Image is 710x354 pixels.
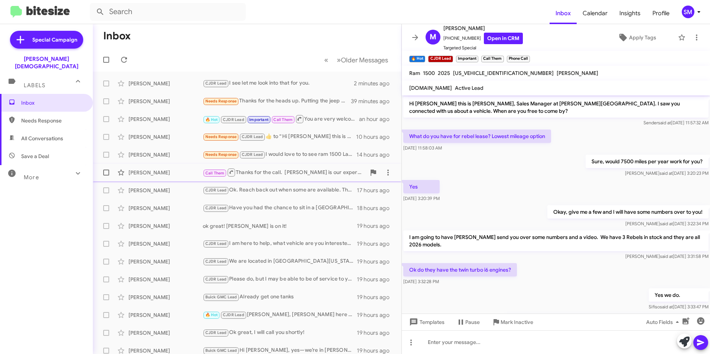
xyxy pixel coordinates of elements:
span: [PERSON_NAME] [443,24,523,33]
span: » [337,55,341,65]
span: CJDR Lead [242,152,263,157]
span: [PERSON_NAME] [DATE] 3:31:58 PM [625,253,709,259]
div: [PERSON_NAME] [128,115,203,123]
span: said at [659,170,672,176]
p: Hi [PERSON_NAME] this is [PERSON_NAME], Sales Manager at [PERSON_NAME][GEOGRAPHIC_DATA]. I saw yo... [403,97,709,118]
span: CJDR Lead [223,312,244,317]
span: Needs Response [205,152,237,157]
span: Mark Inactive [501,315,533,329]
div: [PERSON_NAME], [PERSON_NAME] here the manager at [PERSON_NAME]. I would like to call you and disc... [203,311,357,319]
span: All Conversations [21,135,63,142]
div: Ok. Reach back out when some are available. Thank you [203,186,357,194]
div: I see let me look into that for you. [203,79,354,88]
a: Inbox [550,3,577,24]
span: Call Them [273,117,293,122]
p: Yes we do. [649,288,709,302]
h1: Inbox [103,30,131,42]
button: Previous [320,52,333,68]
span: 2025 [438,70,450,76]
span: said at [660,304,673,309]
span: More [24,174,39,181]
a: Open in CRM [484,33,523,44]
div: Have you had the chance to sit in a [GEOGRAPHIC_DATA] and drive one? I definitely think this vehi... [203,204,357,212]
small: Phone Call [507,56,530,62]
span: Call Them [205,171,225,176]
span: [DATE] 3:20:39 PM [403,196,440,201]
button: Mark Inactive [486,315,539,329]
button: Templates [402,315,450,329]
div: 19 hours ago [357,258,395,265]
small: 🔥 Hot [409,56,425,62]
div: [PERSON_NAME] [128,98,203,105]
span: Buick GMC Lead [205,348,237,353]
span: Active Lead [455,85,483,91]
div: [PERSON_NAME] [128,240,203,248]
span: [PHONE_NUMBER] [443,33,523,44]
div: 19 hours ago [357,276,395,283]
div: ​👍​ to “ Hi [PERSON_NAME] this is [PERSON_NAME], Sales Manager at [PERSON_NAME][GEOGRAPHIC_DATA].... [203,132,356,141]
span: CJDR Lead [205,330,227,335]
a: Special Campaign [10,31,83,49]
div: 10 hours ago [356,133,395,141]
nav: Page navigation example [320,52,393,68]
span: CJDR Lead [205,259,227,264]
div: 19 hours ago [357,294,395,301]
span: [DOMAIN_NAME] [409,85,452,91]
small: CJDR Lead [428,56,453,62]
div: 19 hours ago [357,311,395,319]
div: [PERSON_NAME] [128,133,203,141]
span: [PERSON_NAME] [DATE] 3:20:23 PM [625,170,709,176]
div: [PERSON_NAME] [128,258,203,265]
span: CJDR Lead [205,188,227,193]
span: Save a Deal [21,153,49,160]
div: [PERSON_NAME] [128,204,203,212]
span: Apply Tags [629,31,656,44]
div: 39 minutes ago [351,98,395,105]
div: [PERSON_NAME] [128,311,203,319]
span: CJDR Lead [205,81,227,86]
div: We are located in [GEOGRAPHIC_DATA][US_STATE]. [203,257,357,266]
span: [US_VEHICLE_IDENTIFICATION_NUMBER] [453,70,554,76]
span: 🔥 Hot [205,312,218,317]
span: CJDR Lead [223,117,244,122]
span: Ram [409,70,420,76]
p: I am going to have [PERSON_NAME] send you over some numbers and a video. We have 3 Rebels in stoc... [403,230,709,251]
span: Needs Response [205,134,237,139]
span: Auto Fields [646,315,682,329]
span: Special Campaign [32,36,77,43]
button: SM [675,6,702,18]
p: Okay, give me a few and I will have some numbers over to you! [547,205,709,219]
span: Targeted Special [443,44,523,52]
div: Ok great, I will call you shortly! [203,328,357,337]
span: Needs Response [21,117,84,124]
button: Apply Tags [599,31,674,44]
span: « [324,55,328,65]
span: Pause [465,315,480,329]
div: [PERSON_NAME] [128,187,203,194]
span: Calendar [577,3,613,24]
div: [PERSON_NAME] [128,169,203,176]
span: CJDR Lead [205,241,227,246]
span: CJDR Lead [205,277,227,282]
div: Already get one tanks [203,293,357,301]
div: [PERSON_NAME] [128,329,203,337]
button: Pause [450,315,486,329]
span: Sender [DATE] 11:57:32 AM [644,120,709,125]
div: [PERSON_NAME] [128,276,203,283]
span: 🔥 Hot [205,117,218,122]
div: Thanks for the heads up. Putting the jeep on hold for awhile [203,97,351,105]
span: Templates [408,315,444,329]
span: Needs Response [205,99,237,104]
span: [DATE] 11:58:03 AM [403,145,442,151]
p: Ok do they have the twin turbo i6 engines? [403,263,517,276]
span: Labels [24,82,45,89]
p: What do you have for rebel lease? Lowest mileage option [403,130,551,143]
button: Next [332,52,393,68]
span: said at [660,253,673,259]
div: Thanks for the call. [PERSON_NAME] is our expert on EV vehicles. His contact number is [PHONE_NUM... [203,168,366,177]
div: ok great! [PERSON_NAME] is on it! [203,222,357,230]
div: [PERSON_NAME] [128,80,203,87]
div: You are very welcome. Let us know if anything chnages. [203,114,359,124]
span: Buick GMC Lead [205,295,237,299]
span: Profile [647,3,675,24]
